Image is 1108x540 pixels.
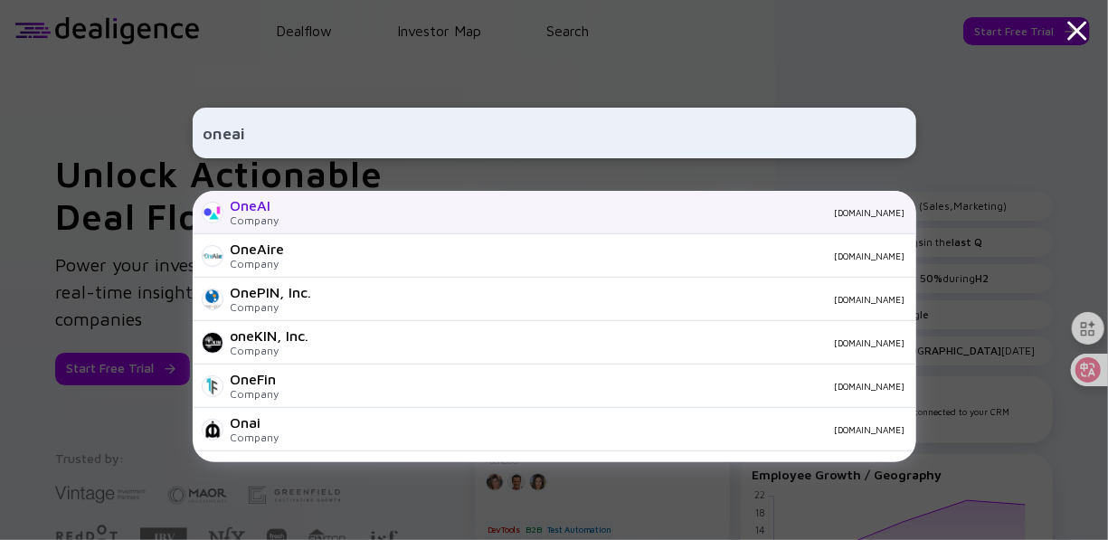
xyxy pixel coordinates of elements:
div: Ongair [231,458,279,474]
div: [DOMAIN_NAME] [327,294,905,305]
div: [DOMAIN_NAME] [299,251,905,261]
div: OnePIN, Inc. [231,284,312,300]
div: Company [231,387,279,401]
div: oneKIN, Inc. [231,327,309,344]
div: Company [231,300,312,314]
div: Company [231,431,279,444]
div: [DOMAIN_NAME] [294,381,905,392]
div: Onai [231,414,279,431]
div: [DOMAIN_NAME] [324,337,905,348]
div: Company [231,344,309,357]
div: Company [231,213,279,227]
div: Company [231,257,285,270]
div: OneAI [231,197,279,213]
div: OneAire [231,241,285,257]
div: [DOMAIN_NAME] [294,207,905,218]
div: OneFin [231,371,279,387]
div: [DOMAIN_NAME] [294,424,905,435]
input: Search Company or Investor... [204,117,905,149]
